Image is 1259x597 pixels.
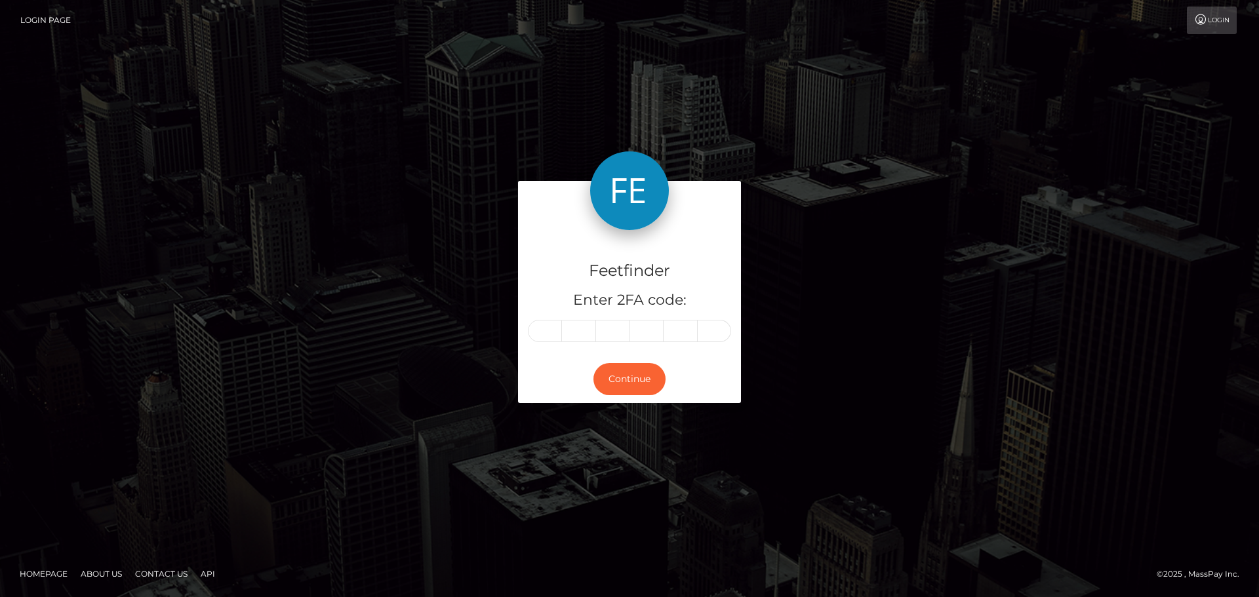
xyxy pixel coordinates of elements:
[14,564,73,584] a: Homepage
[130,564,193,584] a: Contact Us
[593,363,666,395] button: Continue
[195,564,220,584] a: API
[1187,7,1237,34] a: Login
[75,564,127,584] a: About Us
[590,151,669,230] img: Feetfinder
[20,7,71,34] a: Login Page
[1157,567,1249,581] div: © 2025 , MassPay Inc.
[528,260,731,282] h4: Feetfinder
[528,290,731,311] h5: Enter 2FA code:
